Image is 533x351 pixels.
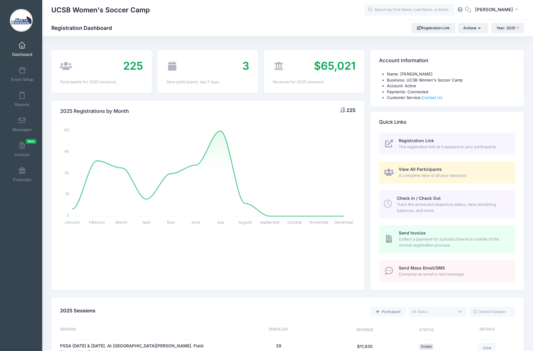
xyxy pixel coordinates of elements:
[67,212,69,218] tspan: 0
[379,260,515,282] a: Send Mass Email/SMS Compose an email or text message.
[15,102,29,107] span: Reports
[387,71,515,77] li: Name: [PERSON_NAME]
[333,327,397,334] div: Revenue
[387,89,515,95] li: Payments: Connected
[364,4,455,16] input: Search by First Name, Last Name, or Email...
[471,3,524,17] button: [PERSON_NAME]
[167,79,249,85] div: New participants: last 7 days
[310,220,329,225] tspan: November
[379,52,428,69] h4: Account Information
[399,271,508,277] span: Compose an email or text message.
[60,79,143,85] div: Participants for 2025 sessions
[422,95,442,100] a: Contact Us
[491,23,524,33] button: Year: 2025
[65,127,69,132] tspan: 60
[397,327,456,334] div: Status
[8,39,37,60] a: Dashboard
[335,220,354,225] tspan: December
[8,89,37,110] a: Reports
[399,230,426,235] span: Send Invoice
[65,220,80,225] tspan: January
[123,59,143,72] span: 225
[399,138,434,143] span: Registration Link
[10,9,33,32] img: UCSB Women's Soccer Camp
[89,220,105,225] tspan: February
[191,220,200,225] tspan: June
[224,327,333,334] div: Enrolled
[60,327,224,334] div: Session
[379,113,407,131] h4: Quick Links
[399,265,445,270] span: Send Mass Email/SMS
[8,114,37,135] a: Messages
[276,343,281,349] button: 39
[387,77,515,83] li: Business: UCSB Women's Soccer Camp
[314,59,356,72] span: $65,021
[260,220,280,225] tspan: September
[399,144,508,150] span: The registration link as it appears to your participants.
[8,139,37,160] a: InvoicesNew
[470,307,515,317] input: Search Session
[379,225,515,253] a: Send Invoice Collect a payment for a product/service outside of the normal registration process
[51,3,150,17] h1: UCSB Women's Soccer Camp
[66,191,69,196] tspan: 15
[287,220,302,225] tspan: October
[11,77,34,82] span: Event Setup
[379,190,515,218] a: Check In / Check Out Track the arrival and departure status, view remaining balances, and more.
[496,26,515,30] span: Year: 2025
[397,196,441,201] span: Check In / Check Out
[411,23,455,33] a: Registration Link
[273,79,356,85] div: Revenue for 2025 sessions
[116,220,128,225] tspan: March
[65,170,69,175] tspan: 30
[8,164,37,185] a: Financials
[167,220,175,225] tspan: May
[238,220,252,225] tspan: August
[12,52,32,57] span: Dashboard
[142,220,150,225] tspan: April
[242,59,249,72] span: 3
[399,236,508,248] span: Collect a payment for a product/service outside of the normal registration process
[13,177,31,182] span: Financials
[65,149,69,154] tspan: 45
[458,23,488,33] button: Actions
[217,220,224,225] tspan: July
[456,327,515,334] div: Details
[379,133,515,155] a: Registration Link The registration link as it appears to your participants.
[475,6,513,13] span: [PERSON_NAME]
[412,309,455,314] textarea: Search
[60,308,95,314] span: 2025 Sessions
[370,307,406,317] a: Add a new manual registration
[26,139,37,144] span: New
[12,127,32,132] span: Messages
[379,161,515,183] a: View All Participants A complete view of all your sessions.
[346,107,356,113] span: 225
[60,103,129,120] h4: 2025 Registrations by Month
[14,152,30,157] span: Invoices
[397,202,508,213] span: Track the arrival and departure status, view remaining balances, and more.
[8,64,37,85] a: Event Setup
[387,95,515,101] li: Customer Service:
[399,167,442,172] span: View All Participants
[387,83,515,89] li: Account: Active
[399,173,508,179] span: A complete view of all your sessions.
[51,25,117,31] h1: Registration Dashboard
[419,344,433,349] span: Ended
